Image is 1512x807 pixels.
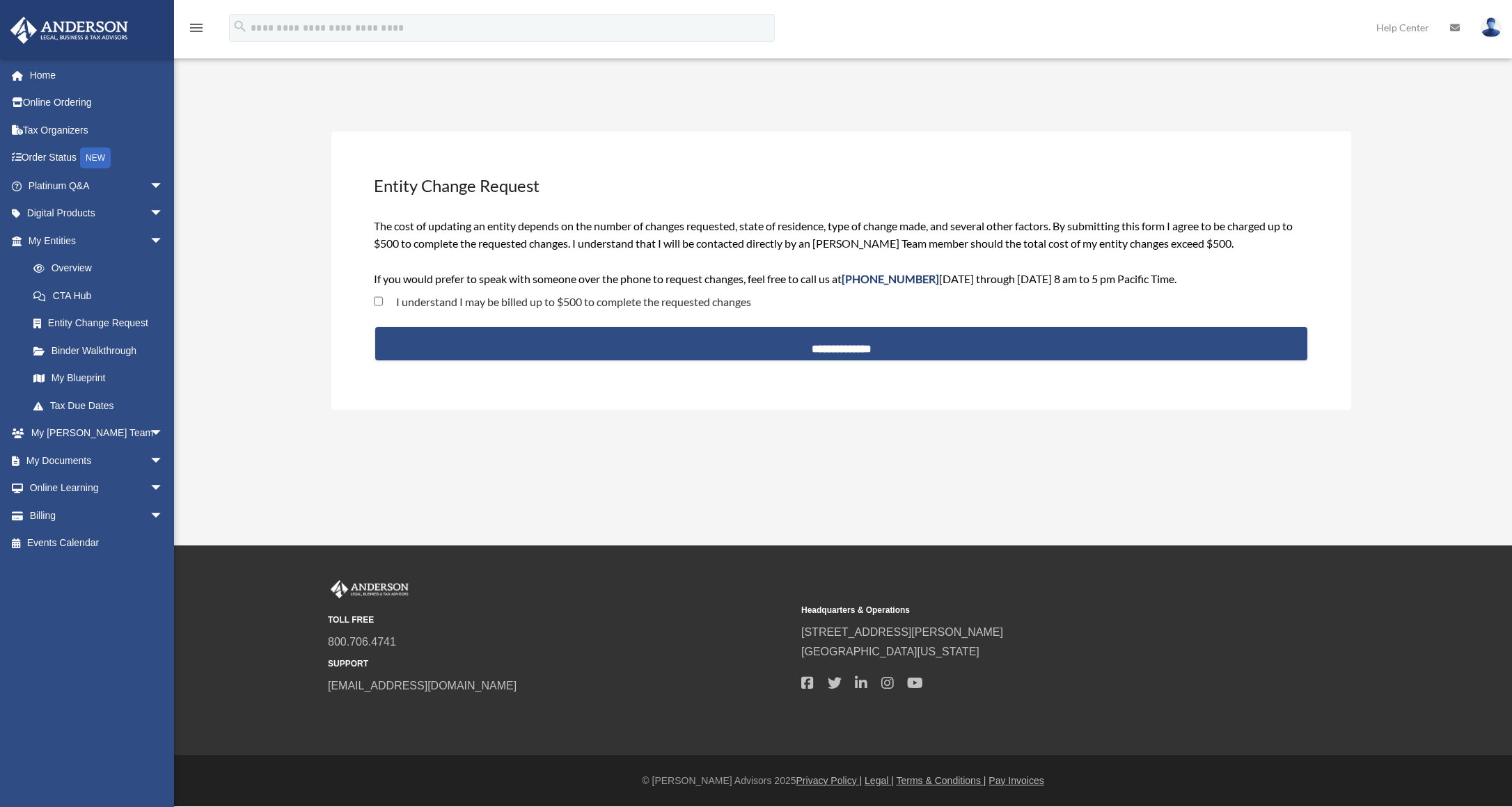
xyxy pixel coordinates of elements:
[150,420,178,448] span: arrow_drop_down
[328,680,517,692] a: [EMAIL_ADDRESS][DOMAIN_NAME]
[10,502,184,529] a: Billingarrow_drop_down
[328,580,411,598] img: Anderson Advisors Platinum Portal
[328,657,792,671] small: SUPPORT
[897,775,986,786] a: Terms & Conditions |
[10,172,184,200] a: Platinum Q&Aarrow_drop_down
[6,17,132,44] img: Anderson Advisors Platinum Portal
[150,200,178,228] span: arrow_drop_down
[10,89,184,117] a: Online Ordering
[328,613,792,628] small: TOLL FREE
[10,227,184,255] a: My Entitiesarrow_drop_down
[801,646,979,657] a: [GEOGRAPHIC_DATA][US_STATE]
[188,19,205,36] i: menu
[842,272,939,285] span: [PHONE_NUMBER]
[10,144,184,173] a: Order StatusNEW
[796,775,863,786] a: Privacy Policy |
[150,502,178,530] span: arrow_drop_down
[150,447,178,475] span: arrow_drop_down
[150,474,178,503] span: arrow_drop_down
[372,173,1311,199] h3: Entity Change Request
[19,282,184,310] a: CTA Hub
[801,626,1003,638] a: [STREET_ADDRESS][PERSON_NAME]
[10,420,184,447] a: My [PERSON_NAME] Teamarrow_drop_down
[801,603,1265,618] small: Headquarters & Operations
[19,255,184,282] a: Overview
[989,775,1044,786] a: Pay Invoices
[10,200,184,227] a: Digital Productsarrow_drop_down
[150,227,178,255] span: arrow_drop_down
[10,116,184,144] a: Tax Organizers
[19,337,184,365] a: Binder Walkthrough
[188,24,205,36] a: menu
[19,310,178,337] a: Entity Change Request
[1481,17,1502,38] img: User Pic
[174,772,1512,790] div: © [PERSON_NAME] Advisors 2025
[10,529,184,557] a: Events Calendar
[150,172,178,200] span: arrow_drop_down
[328,636,396,648] a: 800.706.4741
[10,447,184,474] a: My Documentsarrow_drop_down
[19,392,184,420] a: Tax Due Dates
[10,61,184,89] a: Home
[374,219,1293,286] span: The cost of updating an entity depends on the number of changes requested, state of residence, ty...
[233,19,248,34] i: search
[383,296,751,307] label: I understand I may be billed up to $500 to complete the requested changes
[10,474,184,502] a: Online Learningarrow_drop_down
[865,775,894,786] a: Legal |
[19,365,184,392] a: My Blueprint
[80,147,111,168] div: NEW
